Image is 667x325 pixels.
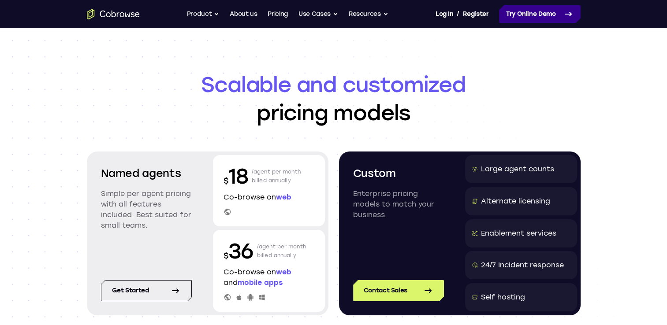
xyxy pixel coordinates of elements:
[87,9,140,19] a: Go to the home page
[268,5,288,23] a: Pricing
[187,5,220,23] button: Product
[230,5,257,23] a: About us
[481,292,525,303] div: Self hosting
[276,268,291,276] span: web
[101,188,192,231] p: Simple per agent pricing with all features included. Best suited for small teams.
[353,166,444,181] h2: Custom
[101,166,192,181] h2: Named agents
[224,162,248,190] p: 18
[101,280,192,301] a: Get started
[224,267,314,288] p: Co-browse on and
[436,5,453,23] a: Log In
[481,228,556,239] div: Enablement services
[224,251,229,261] span: $
[224,176,229,186] span: $
[481,164,554,174] div: Large agent counts
[257,237,306,265] p: /agent per month billed annually
[353,188,444,220] p: Enterprise pricing models to match your business.
[87,70,581,127] h1: pricing models
[457,9,459,19] span: /
[87,70,581,99] span: Scalable and customized
[481,196,550,207] div: Alternate licensing
[481,260,564,270] div: 24/7 Incident response
[349,5,388,23] button: Resources
[463,5,488,23] a: Register
[298,5,338,23] button: Use Cases
[224,237,253,265] p: 36
[224,192,314,203] p: Co-browse on
[276,193,291,201] span: web
[252,162,301,190] p: /agent per month billed annually
[499,5,581,23] a: Try Online Demo
[353,280,444,301] a: Contact Sales
[238,278,283,287] span: mobile apps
